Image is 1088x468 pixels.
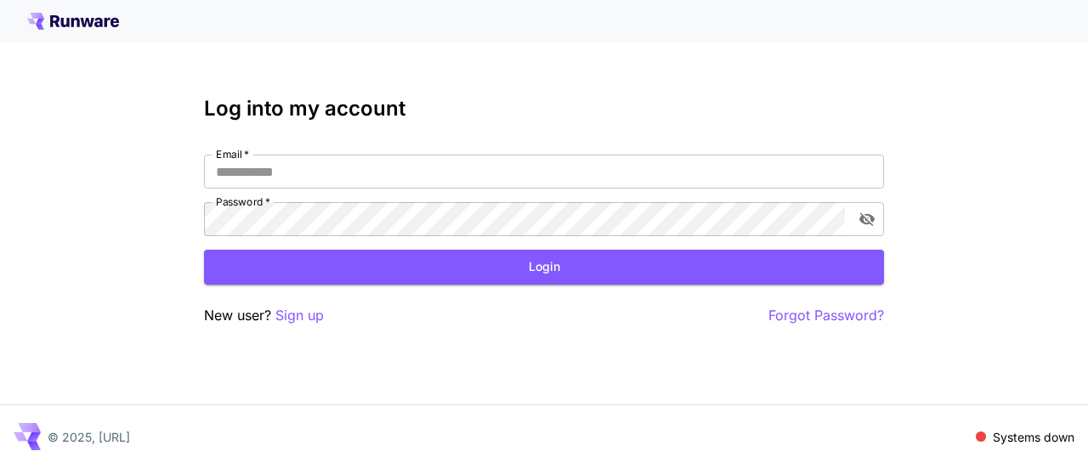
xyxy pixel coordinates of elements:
[204,250,884,285] button: Login
[48,428,130,446] p: © 2025, [URL]
[852,204,882,234] button: toggle password visibility
[204,305,324,326] p: New user?
[216,147,249,161] label: Email
[993,428,1074,446] p: Systems down
[768,305,884,326] button: Forgot Password?
[275,305,324,326] button: Sign up
[216,195,270,209] label: Password
[204,97,884,121] h3: Log into my account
